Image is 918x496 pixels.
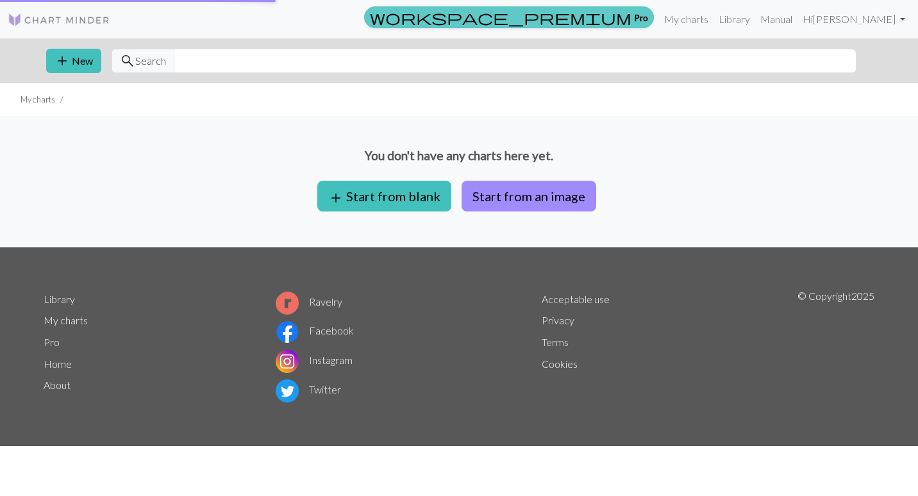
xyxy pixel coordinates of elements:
button: Start from an image [462,181,596,211]
a: Home [44,358,72,370]
img: Twitter logo [276,379,299,402]
span: add [328,189,344,207]
a: Library [44,293,75,305]
span: Search [135,53,166,69]
a: Cookies [542,358,578,370]
a: My charts [659,6,714,32]
span: search [120,52,135,70]
button: Start from blank [317,181,451,211]
p: © Copyright 2025 [797,288,874,405]
span: workspace_premium [370,8,631,26]
a: Manual [755,6,797,32]
a: My charts [44,314,88,326]
a: Start from an image [456,188,601,201]
a: Facebook [276,324,354,336]
span: add [54,52,70,70]
a: Hi[PERSON_NAME] [797,6,910,32]
a: Acceptable use [542,293,610,305]
img: Instagram logo [276,350,299,373]
a: Twitter [276,383,341,395]
a: Pro [44,336,60,348]
li: My charts [21,94,55,106]
a: About [44,379,71,391]
a: Instagram [276,354,353,366]
a: Terms [542,336,569,348]
img: Facebook logo [276,320,299,343]
img: Logo [8,12,110,28]
a: Ravelry [276,295,342,308]
a: Privacy [542,314,574,326]
a: Library [714,6,755,32]
img: Ravelry logo [276,292,299,315]
button: New [46,49,101,73]
a: Pro [364,6,654,28]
